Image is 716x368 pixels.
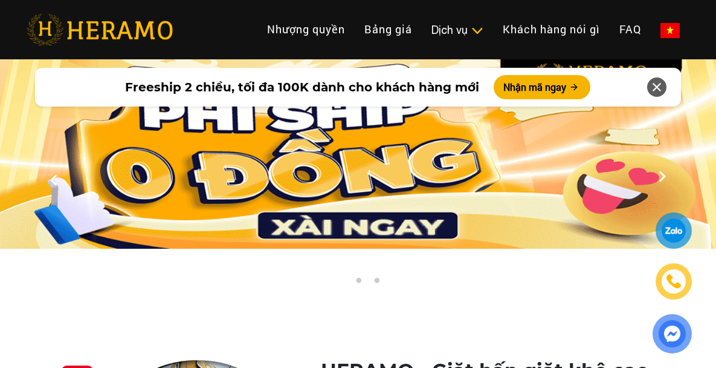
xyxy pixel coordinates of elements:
img: heramo-logo.png [27,14,173,45]
button: Nhận mã ngay [494,75,590,99]
div: Dịch vụ [431,22,483,38]
a: Nhượng quyền [257,16,355,42]
button: 3 [370,277,382,289]
a: Bảng giá [355,16,422,42]
img: subToggleIcon [471,25,483,37]
img: phone-icon [665,272,683,290]
a: Khách hàng nói gì [493,16,610,42]
a: FAQ [610,16,651,42]
span: Freeship 2 chiều, tối đa 100K dành cho khách hàng mới [125,78,479,96]
button: 1 [334,277,346,289]
img: vn-flag.png [660,23,680,38]
a: phone-icon [657,264,691,298]
button: 2 [352,277,364,289]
